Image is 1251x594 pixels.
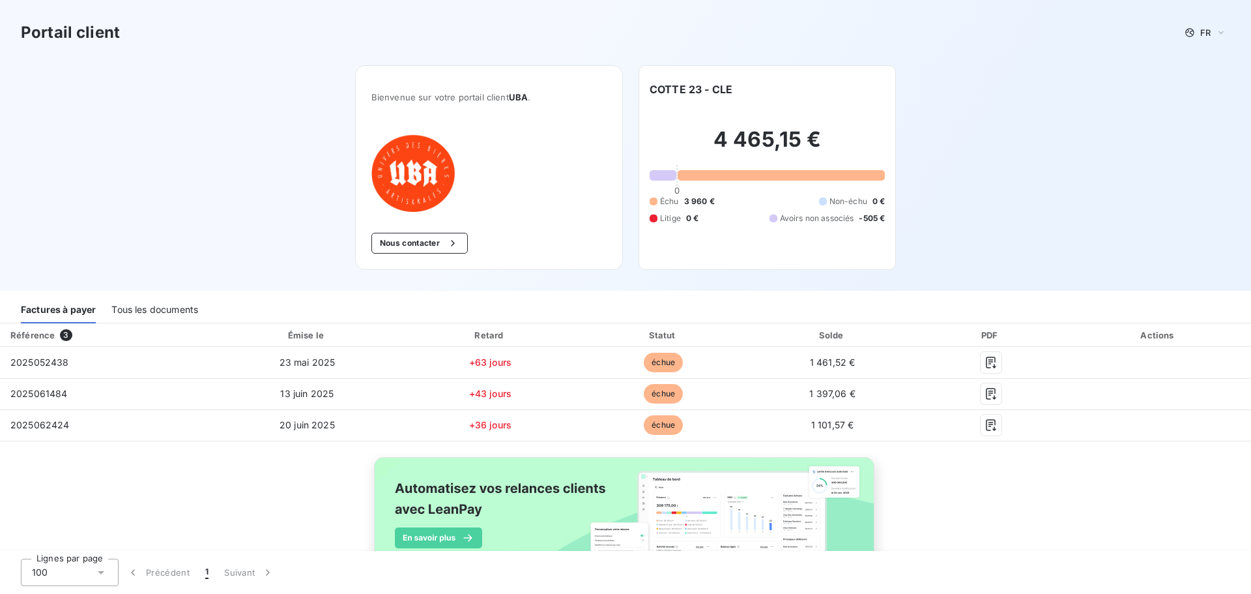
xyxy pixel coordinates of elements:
[119,559,197,586] button: Précédent
[10,388,68,399] span: 2025061484
[919,329,1063,342] div: PDF
[216,559,282,586] button: Suivant
[280,419,335,430] span: 20 juin 2025
[660,196,679,207] span: Échu
[280,357,336,368] span: 23 mai 2025
[469,419,511,430] span: +36 jours
[684,196,715,207] span: 3 960 €
[1069,329,1248,342] div: Actions
[10,419,70,430] span: 2025062424
[752,329,913,342] div: Solde
[660,213,681,224] span: Litige
[21,296,96,323] div: Factures à payer
[280,388,334,399] span: 13 juin 2025
[214,329,400,342] div: Émise le
[644,415,683,435] span: échue
[859,213,885,224] span: -505 €
[809,388,856,399] span: 1 397,06 €
[10,330,55,340] div: Référence
[810,357,856,368] span: 1 461,52 €
[644,353,683,372] span: échue
[1200,27,1211,38] span: FR
[829,196,867,207] span: Non-échu
[205,566,208,579] span: 1
[21,21,120,44] h3: Portail client
[811,419,854,430] span: 1 101,57 €
[60,329,72,341] span: 3
[405,329,575,342] div: Retard
[469,357,511,368] span: +63 jours
[650,82,732,97] h6: COTTE 23 - CLE
[469,388,511,399] span: +43 jours
[509,92,528,102] span: UBA
[644,384,683,404] span: échue
[872,196,885,207] span: 0 €
[371,92,607,102] span: Bienvenue sur votre portail client .
[674,185,680,196] span: 0
[686,213,698,224] span: 0 €
[111,296,198,323] div: Tous les documents
[581,329,747,342] div: Statut
[197,559,216,586] button: 1
[780,213,854,224] span: Avoirs non associés
[371,134,455,212] img: Company logo
[32,566,48,579] span: 100
[371,233,468,254] button: Nous contacter
[650,126,885,166] h2: 4 465,15 €
[10,357,69,368] span: 2025052438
